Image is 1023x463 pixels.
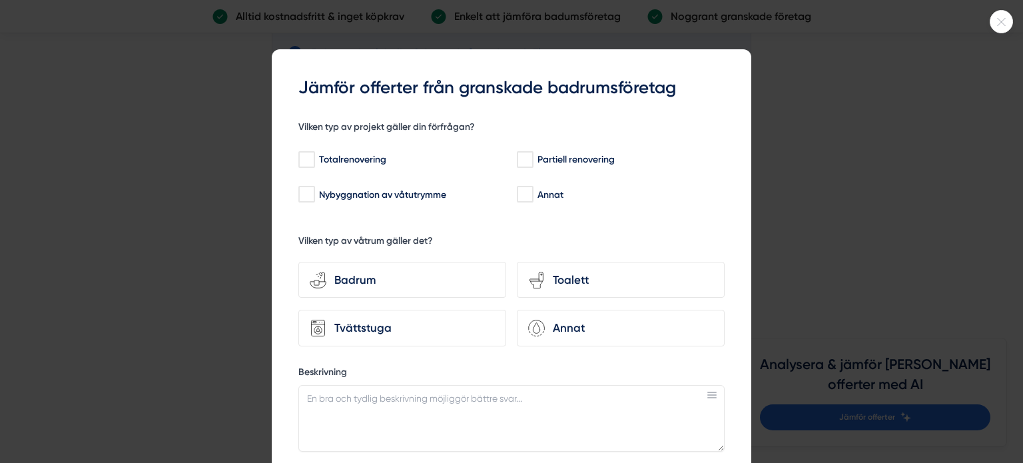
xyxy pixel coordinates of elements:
[298,121,475,137] h5: Vilken typ av projekt gäller din förfrågan?
[517,188,532,201] input: Annat
[517,153,532,167] input: Partiell renovering
[298,188,314,201] input: Nybyggnation av våtutrymme
[298,153,314,167] input: Totalrenovering
[298,234,433,251] h5: Vilken typ av våtrum gäller det?
[298,76,725,100] h3: Jämför offerter från granskade badrumsföretag
[298,366,725,382] label: Beskrivning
